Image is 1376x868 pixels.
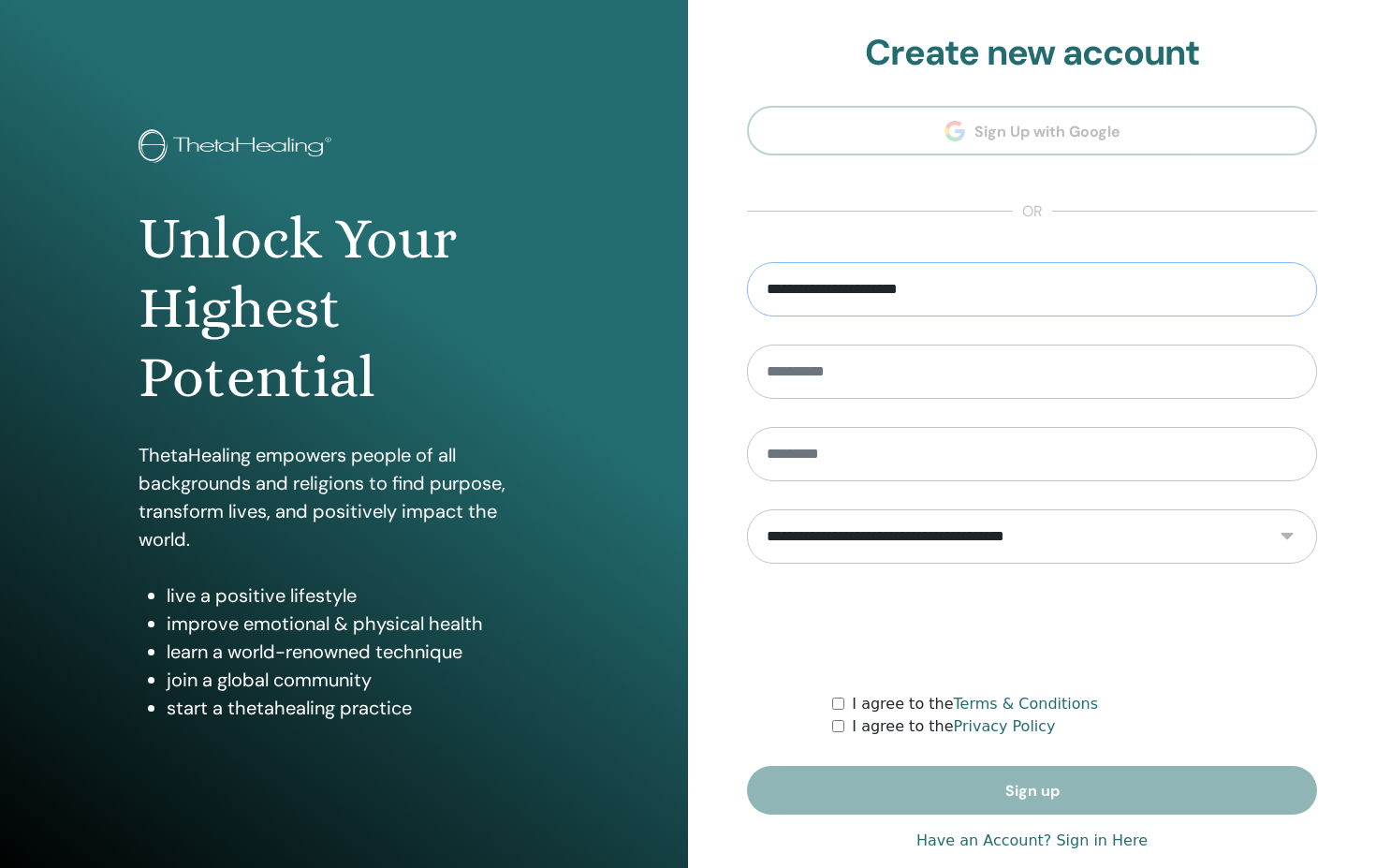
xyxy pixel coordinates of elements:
span: or [1013,200,1052,223]
li: improve emotional & physical health [167,610,550,638]
a: Have an Account? Sign in Here [916,830,1148,852]
label: I agree to the [852,693,1098,715]
h2: Create new account [747,32,1317,75]
a: Terms & Conditions [954,695,1098,713]
p: ThetaHealing empowers people of all backgrounds and religions to find purpose, transform lives, a... [139,441,550,553]
li: join a global community [167,666,550,694]
iframe: reCAPTCHA [890,592,1175,665]
a: Privacy Policy [954,717,1056,735]
li: start a thetahealing practice [167,694,550,722]
li: live a positive lifestyle [167,581,550,610]
h1: Unlock Your Highest Potential [139,204,550,413]
label: I agree to the [852,715,1055,738]
li: learn a world-renowned technique [167,638,550,666]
